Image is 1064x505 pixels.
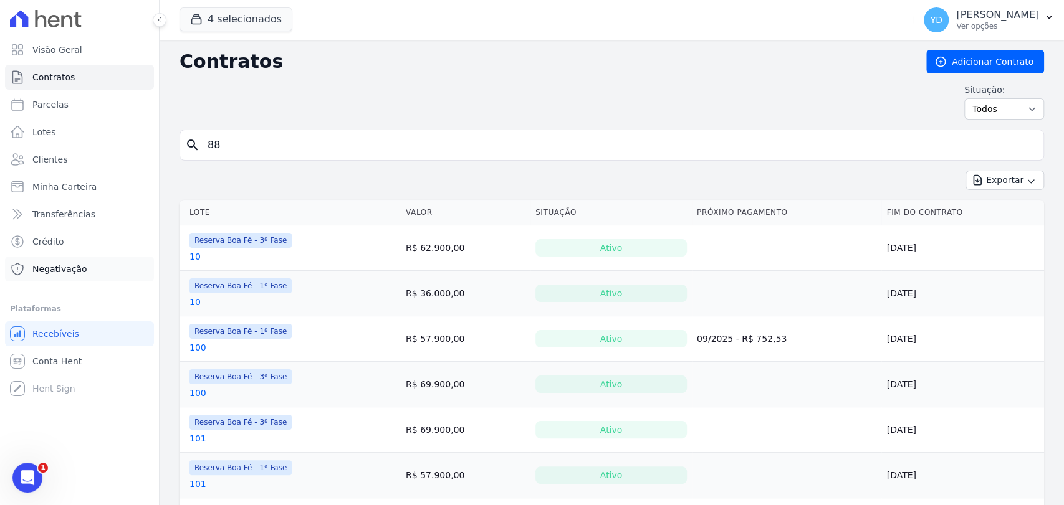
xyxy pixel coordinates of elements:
[189,324,292,339] span: Reserva Boa Fé - 1ª Fase
[189,478,206,490] a: 101
[881,453,1044,498] td: [DATE]
[5,257,154,281] a: Negativação
[189,432,206,445] a: 101
[32,44,82,56] span: Visão Geral
[189,415,292,430] span: Reserva Boa Fé - 3ª Fase
[881,407,1044,453] td: [DATE]
[401,453,530,498] td: R$ 57.900,00
[189,250,201,263] a: 10
[966,171,1044,190] button: Exportar
[32,263,87,275] span: Negativação
[185,138,200,153] i: search
[32,355,82,367] span: Conta Hent
[5,120,154,144] a: Lotes
[535,285,687,302] div: Ativo
[926,50,1044,73] a: Adicionar Contrato
[32,71,75,83] span: Contratos
[12,463,42,493] iframe: Intercom live chat
[535,421,687,438] div: Ativo
[535,239,687,257] div: Ativo
[180,200,401,225] th: Lote
[914,2,1064,37] button: YD [PERSON_NAME] Ver opções
[5,349,154,374] a: Conta Hent
[32,181,97,193] span: Minha Carteira
[5,92,154,117] a: Parcelas
[5,229,154,254] a: Crédito
[401,271,530,316] td: R$ 36.000,00
[401,225,530,271] td: R$ 62.900,00
[401,200,530,225] th: Valor
[956,9,1039,21] p: [PERSON_NAME]
[956,21,1039,31] p: Ver opções
[189,387,206,399] a: 100
[189,460,292,475] span: Reserva Boa Fé - 1ª Fase
[881,200,1044,225] th: Fim do Contrato
[5,321,154,346] a: Recebíveis
[32,235,64,248] span: Crédito
[5,65,154,90] a: Contratos
[535,466,687,484] div: Ativo
[200,133,1038,158] input: Buscar por nome do lote
[10,301,149,316] div: Plataformas
[189,296,201,308] a: 10
[189,341,206,354] a: 100
[189,233,292,248] span: Reserva Boa Fé - 3ª Fase
[535,375,687,393] div: Ativo
[401,316,530,362] td: R$ 57.900,00
[180,7,292,31] button: 4 selecionados
[535,330,687,347] div: Ativo
[38,463,48,473] span: 1
[881,362,1044,407] td: [DATE]
[401,407,530,453] td: R$ 69.900,00
[32,126,56,138] span: Lotes
[530,200,692,225] th: Situação
[881,316,1044,362] td: [DATE]
[189,278,292,293] span: Reserva Boa Fé - 1ª Fase
[401,362,530,407] td: R$ 69.900,00
[881,271,1044,316] td: [DATE]
[964,83,1044,96] label: Situação:
[32,328,79,340] span: Recebíveis
[5,202,154,227] a: Transferências
[692,200,882,225] th: Próximo Pagamento
[881,225,1044,271] td: [DATE]
[180,50,906,73] h2: Contratos
[5,147,154,172] a: Clientes
[32,153,67,166] span: Clientes
[5,37,154,62] a: Visão Geral
[32,98,69,111] span: Parcelas
[5,174,154,199] a: Minha Carteira
[32,208,95,220] span: Transferências
[697,334,787,344] a: 09/2025 - R$ 752,53
[189,369,292,384] span: Reserva Boa Fé - 3ª Fase
[930,16,942,24] span: YD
